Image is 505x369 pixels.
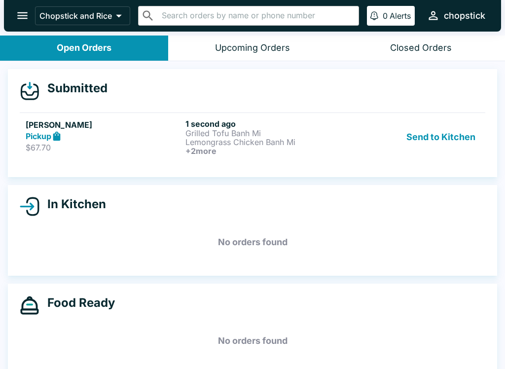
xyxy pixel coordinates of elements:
p: Chopstick and Rice [39,11,112,21]
p: Lemongrass Chicken Banh Mi [185,138,341,147]
h4: Submitted [39,81,108,96]
h5: [PERSON_NAME] [26,119,181,131]
p: $67.70 [26,143,181,152]
button: open drawer [10,3,35,28]
strong: Pickup [26,131,51,141]
a: [PERSON_NAME]Pickup$67.701 second agoGrilled Tofu Banh MiLemongrass Chicken Banh Mi+2moreSend to ... [20,112,485,161]
h6: + 2 more [185,147,341,155]
div: Open Orders [57,42,111,54]
p: Alerts [390,11,411,21]
button: Send to Kitchen [402,119,479,155]
p: Grilled Tofu Banh Mi [185,129,341,138]
h5: No orders found [20,224,485,260]
h4: Food Ready [39,295,115,310]
h6: 1 second ago [185,119,341,129]
button: Chopstick and Rice [35,6,130,25]
div: chopstick [444,10,485,22]
p: 0 [383,11,388,21]
div: Upcoming Orders [215,42,290,54]
div: Closed Orders [390,42,452,54]
h5: No orders found [20,323,485,359]
h4: In Kitchen [39,197,106,212]
button: chopstick [423,5,489,26]
input: Search orders by name or phone number [159,9,355,23]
